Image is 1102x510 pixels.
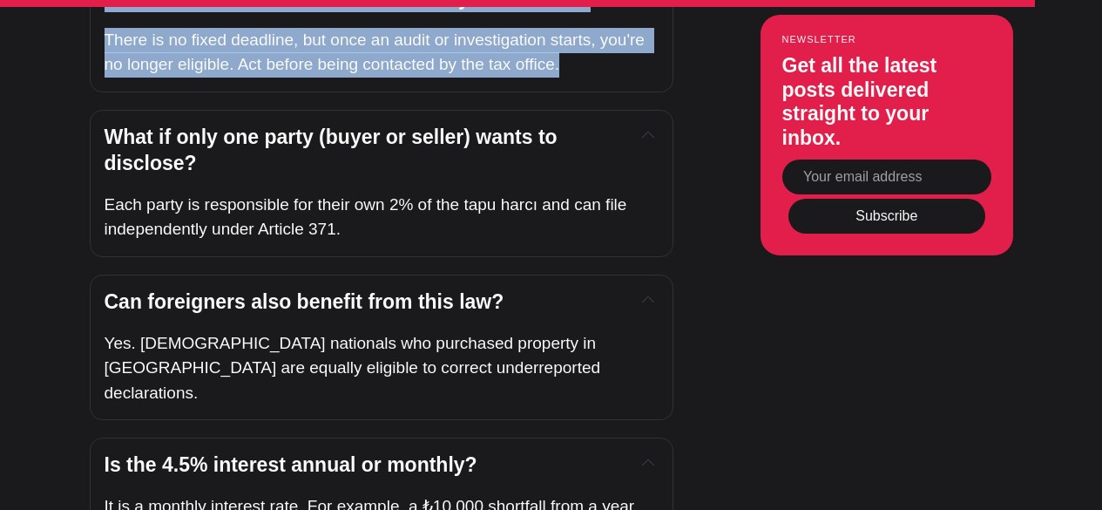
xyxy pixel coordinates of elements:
span: Each party is responsible for their own 2% of the tapu harcı and can file independently under Art... [105,195,632,239]
span: Is the 4.5% interest annual or monthly? [105,453,477,476]
button: Expand toggle to read content [639,289,658,310]
button: Expand toggle to read content [639,452,658,473]
input: Your email address [782,160,991,195]
span: What if only one party (buyer or seller) wants to disclose? [105,126,564,174]
small: Newsletter [782,35,991,45]
button: Expand toggle to read content [639,125,658,146]
span: There is no fixed deadline, but once an audit or investigation starts, you're no longer eligible.... [105,31,650,74]
button: Subscribe [788,199,985,234]
span: Can foreigners also benefit from this law? [105,290,504,313]
span: Yes. [DEMOGRAPHIC_DATA] nationals who purchased property in [GEOGRAPHIC_DATA] are equally eligibl... [105,334,605,402]
h3: Get all the latest posts delivered straight to your inbox. [782,55,991,151]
